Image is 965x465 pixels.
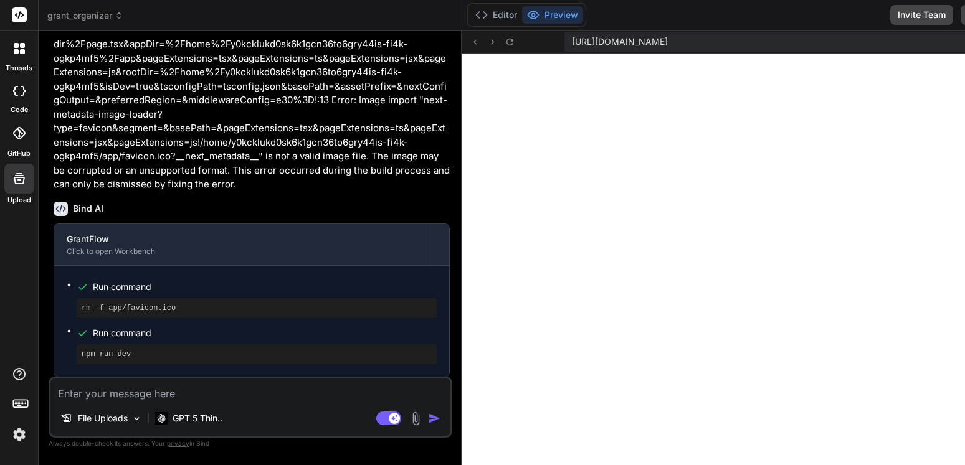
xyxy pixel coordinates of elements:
[7,148,31,159] label: GitHub
[93,327,437,339] span: Run command
[73,202,103,215] h6: Bind AI
[82,349,432,359] pre: npm run dev
[93,281,437,293] span: Run command
[54,224,429,265] button: GrantFlowClick to open Workbench
[131,413,142,424] img: Pick Models
[49,438,452,449] p: Always double-check its answers. Your in Bind
[7,195,31,205] label: Upload
[47,9,123,22] span: grant_organizer
[82,303,432,313] pre: rm -f app/favicon.ico
[470,6,522,24] button: Editor
[11,105,28,115] label: code
[54,9,450,192] p: Failed to compile next-app-loader?name=app%2Fpage&page=%2Fpage&appPaths=%2Fpage&pagePath=private-...
[522,6,583,24] button: Preview
[67,233,416,245] div: GrantFlow
[409,411,423,426] img: attachment
[428,412,440,425] img: icon
[167,439,189,447] span: privacy
[6,63,32,73] label: threads
[173,412,222,425] p: GPT 5 Thin..
[67,247,416,256] div: Click to open Workbench
[572,35,668,48] span: [URL][DOMAIN_NAME]
[890,5,953,25] button: Invite Team
[78,412,128,425] p: File Uploads
[9,424,30,445] img: settings
[155,412,168,424] img: GPT 5 Thinking High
